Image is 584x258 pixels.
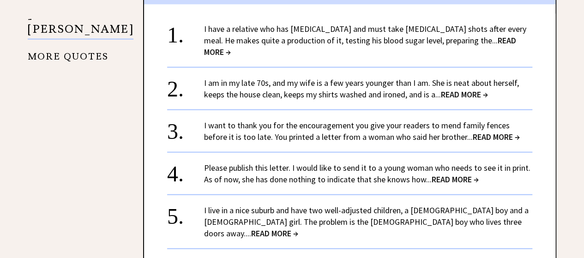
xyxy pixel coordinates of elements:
[28,44,108,62] a: MORE QUOTES
[167,77,204,94] div: 2.
[204,162,530,185] a: Please publish this letter. I would like to send it to a young woman who needs to see it in print...
[251,228,298,239] span: READ MORE →
[204,24,526,57] a: I have a relative who has [MEDICAL_DATA] and must take [MEDICAL_DATA] shots after every meal. He ...
[28,14,133,40] p: - [PERSON_NAME]
[167,162,204,179] div: 4.
[204,120,520,142] a: I want to thank you for the encouragement you give your readers to mend family fences before it i...
[167,23,204,40] div: 1.
[432,174,479,185] span: READ MORE →
[441,89,488,100] span: READ MORE →
[167,204,204,222] div: 5.
[167,120,204,137] div: 3.
[204,35,516,57] span: READ MORE →
[204,205,529,239] a: I live in a nice suburb and have two well-adjusted children, a [DEMOGRAPHIC_DATA] boy and a [DEMO...
[204,78,519,100] a: I am in my late 70s, and my wife is a few years younger than I am. She is neat about herself, kee...
[473,132,520,142] span: READ MORE →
